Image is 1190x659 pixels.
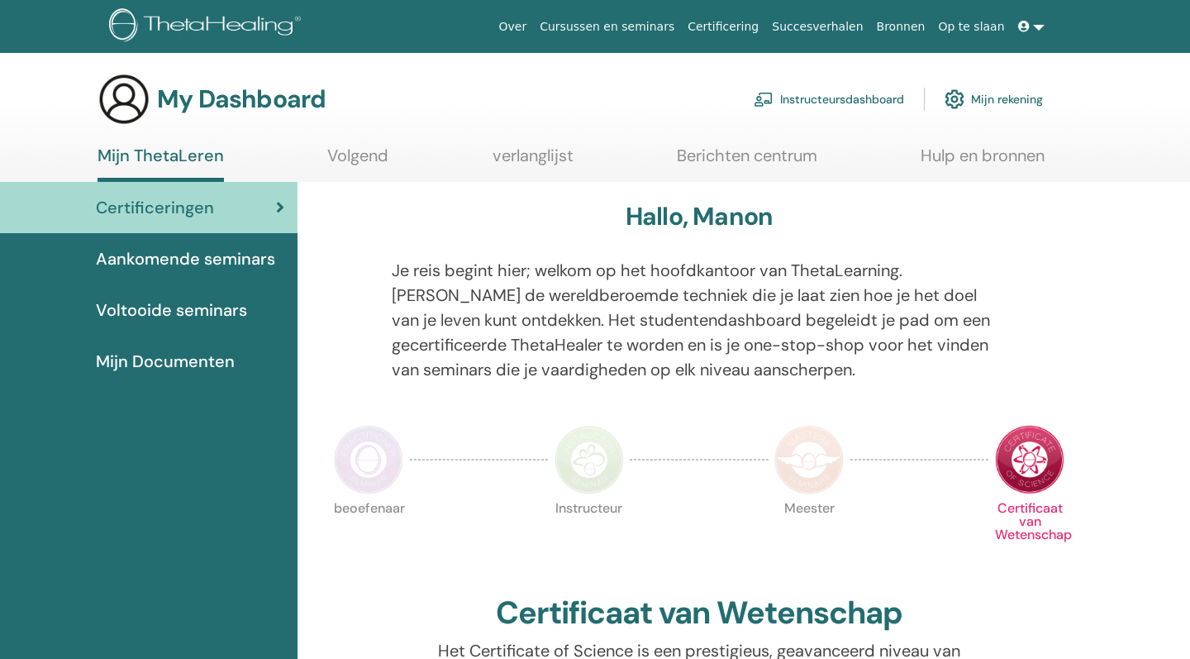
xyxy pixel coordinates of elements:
[774,425,844,494] img: Master
[109,8,307,45] img: logo.png
[334,502,403,571] p: beoefenaar
[754,92,773,107] img: chalkboard-teacher.svg
[765,12,869,42] a: Succesverhalen
[995,502,1064,571] p: Certificaat van Wetenschap
[98,73,150,126] img: generic-user-icon.jpg
[327,146,388,178] a: Volgend
[493,146,574,178] a: verlanglijst
[677,146,817,178] a: Berichten centrum
[555,425,624,494] img: Instructor
[945,81,1043,117] a: Mijn rekening
[870,12,932,42] a: Bronnen
[921,146,1045,178] a: Hulp en bronnen
[96,246,275,271] span: Aankomende seminars
[493,12,534,42] a: Over
[945,85,964,113] img: cog.svg
[626,202,773,232] h3: Hallo, Manon
[555,502,624,571] p: Instructeur
[96,349,235,374] span: Mijn Documenten
[96,298,247,322] span: Voltooide seminars
[774,502,844,571] p: Meester
[157,84,326,114] h3: My Dashboard
[334,425,403,494] img: Practitioner
[96,195,214,220] span: Certificeringen
[995,425,1064,494] img: Certificate of Science
[533,12,681,42] a: Cursussen en seminars
[681,12,765,42] a: Certificering
[392,258,1007,382] p: Je reis begint hier; welkom op het hoofdkantoor van ThetaLearning. [PERSON_NAME] de wereldberoemd...
[496,595,902,633] h2: Certificaat van Wetenschap
[98,146,224,182] a: Mijn ThetaLeren
[931,12,1011,42] a: Op te slaan
[754,81,904,117] a: Instructeursdashboard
